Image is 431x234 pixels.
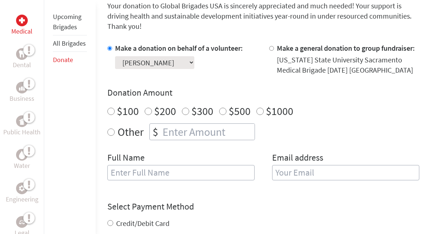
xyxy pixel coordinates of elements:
[107,1,419,31] p: Your donation to Global Brigades USA is sincerely appreciated and much needed! Your support is dr...
[19,118,25,125] img: Public Health
[19,18,25,23] img: Medical
[14,149,30,171] a: WaterWater
[19,150,25,159] img: Water
[107,152,145,165] label: Full Name
[118,123,144,140] label: Other
[6,194,38,204] p: Engineering
[150,124,161,140] div: $
[9,93,34,104] p: Business
[16,216,28,228] div: Legal Empowerment
[277,43,415,53] label: Make a general donation to group fundraiser:
[117,104,139,118] label: $100
[11,15,33,37] a: MedicalMedical
[13,60,31,70] p: Dental
[3,127,41,137] p: Public Health
[13,48,31,70] a: DentalDental
[229,104,251,118] label: $500
[272,165,419,180] input: Your Email
[16,115,28,127] div: Public Health
[116,219,169,228] label: Credit/Debit Card
[16,82,28,93] div: Business
[107,165,255,180] input: Enter Full Name
[19,185,25,191] img: Engineering
[154,104,176,118] label: $200
[277,55,419,75] div: [US_STATE] State University Sacramento Medical Brigade [DATE] [GEOGRAPHIC_DATA]
[115,43,243,53] label: Make a donation on behalf of a volunteer:
[107,201,419,212] h4: Select Payment Method
[107,87,419,99] h4: Donation Amount
[6,183,38,204] a: EngineeringEngineering
[53,12,81,31] a: Upcoming Brigades
[53,52,87,68] li: Donate
[53,35,87,52] li: All Brigades
[161,124,255,140] input: Enter Amount
[191,104,213,118] label: $300
[14,161,30,171] p: Water
[19,220,25,224] img: Legal Empowerment
[19,85,25,91] img: Business
[19,50,25,57] img: Dental
[53,9,87,35] li: Upcoming Brigades
[266,104,293,118] label: $1000
[16,48,28,60] div: Dental
[53,55,73,64] a: Donate
[16,149,28,161] div: Water
[11,26,33,37] p: Medical
[9,82,34,104] a: BusinessBusiness
[3,115,41,137] a: Public HealthPublic Health
[53,39,86,47] a: All Brigades
[16,15,28,26] div: Medical
[272,152,323,165] label: Email address
[16,183,28,194] div: Engineering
